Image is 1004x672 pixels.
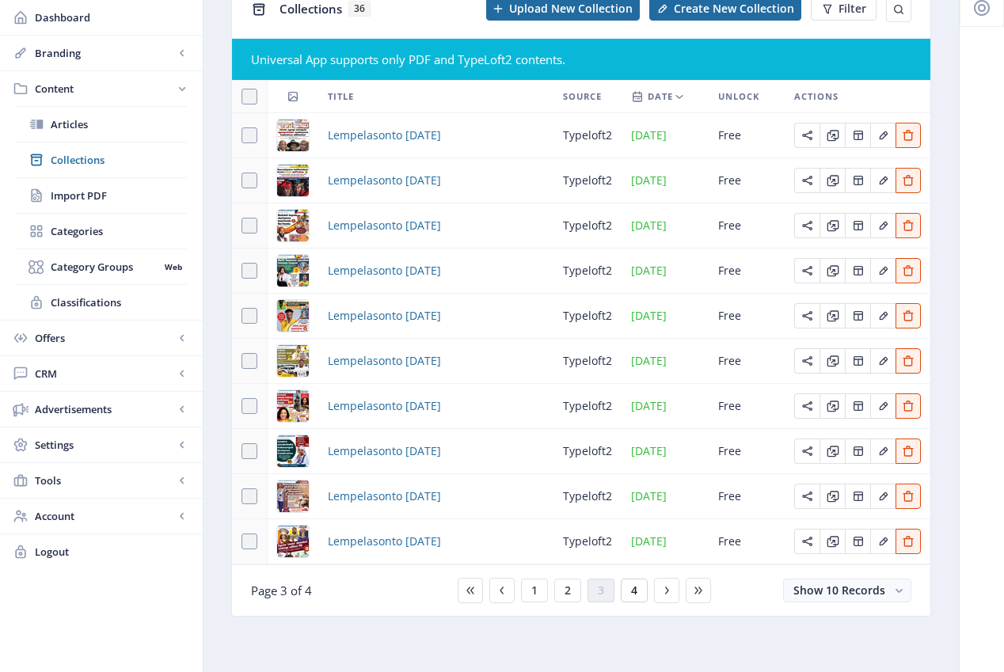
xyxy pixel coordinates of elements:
td: Free [709,158,785,203]
td: Free [709,294,785,339]
a: Edit page [896,533,921,548]
div: Universal App supports only PDF and TypeLoft2 contents. [251,51,911,67]
a: Lempelasonto [DATE] [328,306,441,325]
img: 83d741c2-b114-443b-9574-1c2071733a6b.png [277,255,309,287]
td: Free [709,203,785,249]
td: [DATE] [622,474,709,519]
span: Lempelasonto [DATE] [328,442,441,461]
a: Edit page [870,172,896,187]
a: Edit page [896,397,921,412]
a: Edit page [820,488,845,503]
span: Create New Collection [674,2,794,15]
a: Lempelasonto [DATE] [328,532,441,551]
a: Lempelasonto [DATE] [328,171,441,190]
td: Free [709,384,785,429]
span: 36 [348,1,371,17]
a: Edit page [870,488,896,503]
span: Settings [35,437,174,453]
a: Categories [16,214,187,249]
button: Show 10 Records [783,579,911,602]
span: Articles [51,116,187,132]
span: Branding [35,45,174,61]
a: Lempelasonto [DATE] [328,216,441,235]
img: 39ee53a6-30fe-47a0-95f1-850c3957b50c.png [277,165,309,196]
span: Collections [51,152,187,168]
a: Edit page [794,307,820,322]
a: Edit page [870,442,896,457]
td: Free [709,249,785,294]
td: typeloft2 [553,158,622,203]
a: Edit page [794,488,820,503]
a: Edit page [870,127,896,142]
a: Edit page [794,127,820,142]
span: Logout [35,544,190,560]
a: Lempelasonto [DATE] [328,351,441,370]
a: Edit page [820,533,845,548]
td: Free [709,519,785,564]
span: 4 [631,584,637,597]
img: b1500395-49cb-4a3e-979b-69978210f465.png [277,435,309,467]
td: typeloft2 [553,113,622,158]
span: Content [35,81,174,97]
a: Edit page [794,533,820,548]
a: Edit page [896,352,921,367]
td: [DATE] [622,429,709,474]
a: Edit page [845,262,870,277]
td: typeloft2 [553,519,622,564]
span: Advertisements [35,401,174,417]
span: Lempelasonto [DATE] [328,397,441,416]
a: Edit page [845,442,870,457]
a: Edit page [845,217,870,232]
td: Free [709,474,785,519]
span: Account [35,508,174,524]
a: Edit page [820,127,845,142]
a: Edit page [896,488,921,503]
span: 1 [531,584,538,597]
a: Edit page [870,352,896,367]
span: Source [563,87,602,106]
img: 73b62761-dc96-42af-bccb-699ad9eb7055.png [277,300,309,332]
td: typeloft2 [553,384,622,429]
a: Edit page [896,127,921,142]
a: Edit page [870,533,896,548]
img: 53e4485b-9edf-487c-ad15-616c13b46232.png [277,210,309,241]
a: Edit page [896,172,921,187]
td: [DATE] [622,519,709,564]
td: typeloft2 [553,429,622,474]
img: 4bb59055-948a-4d60-b556-34164a697748.png [277,480,309,512]
button: 2 [554,579,581,602]
td: [DATE] [622,249,709,294]
a: Edit page [820,307,845,322]
td: typeloft2 [553,203,622,249]
a: Category GroupsWeb [16,249,187,284]
td: [DATE] [622,203,709,249]
td: Free [709,113,785,158]
a: Edit page [794,262,820,277]
span: Actions [794,87,839,106]
span: Title [328,87,354,106]
a: Import PDF [16,178,187,213]
a: Edit page [845,127,870,142]
a: Lempelasonto [DATE] [328,126,441,145]
a: Edit page [820,442,845,457]
a: Edit page [870,307,896,322]
a: Lempelasonto [DATE] [328,487,441,506]
a: Lempelasonto [DATE] [328,261,441,280]
span: Show 10 Records [793,583,885,598]
td: [DATE] [622,294,709,339]
td: [DATE] [622,339,709,384]
a: Edit page [896,217,921,232]
a: Edit page [845,533,870,548]
span: Upload New Collection [509,2,633,15]
a: Edit page [794,217,820,232]
span: Tools [35,473,174,488]
span: Import PDF [51,188,187,203]
span: Date [648,87,673,106]
a: Edit page [820,172,845,187]
span: Categories [51,223,187,239]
